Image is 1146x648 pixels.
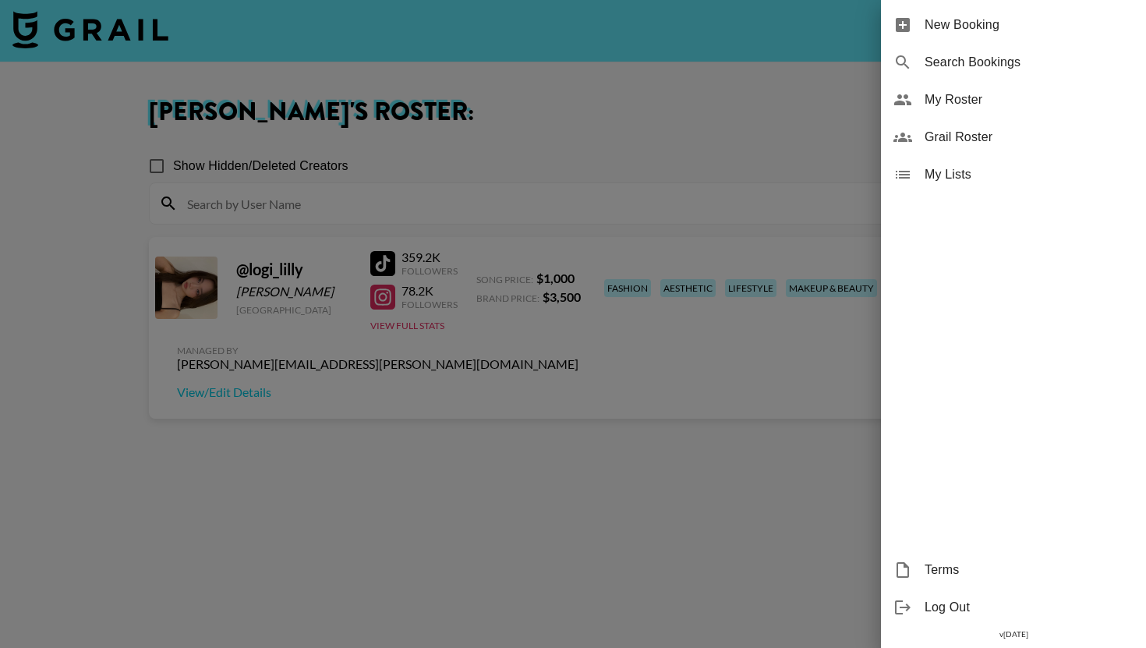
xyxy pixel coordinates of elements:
span: New Booking [925,16,1134,34]
div: v [DATE] [881,626,1146,643]
div: Log Out [881,589,1146,626]
div: My Lists [881,156,1146,193]
div: New Booking [881,6,1146,44]
span: Terms [925,561,1134,579]
span: My Lists [925,165,1134,184]
span: My Roster [925,90,1134,109]
div: My Roster [881,81,1146,119]
span: Grail Roster [925,128,1134,147]
span: Search Bookings [925,53,1134,72]
span: Log Out [925,598,1134,617]
div: Grail Roster [881,119,1146,156]
div: Search Bookings [881,44,1146,81]
div: Terms [881,551,1146,589]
